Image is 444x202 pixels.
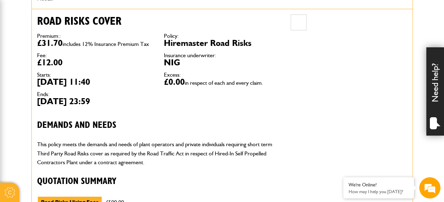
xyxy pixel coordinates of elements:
em: Start Chat [96,155,128,165]
img: d_20077148190_company_1631870298795_20077148190 [12,39,30,49]
dd: £31.70 [37,39,153,47]
dd: £12.00 [37,58,153,67]
dd: Hiremaster Road Risks [164,39,280,47]
dt: Policy: [164,33,280,39]
div: We're Online! [349,182,409,188]
h3: Quotation Summary [37,176,280,187]
p: How may I help you today? [349,189,409,194]
input: Enter your email address [9,86,129,102]
dd: [DATE] 23:59 [37,97,153,106]
dt: Starts: [37,72,153,78]
input: Enter your last name [9,65,129,81]
dt: Insurance underwriter: [164,53,280,58]
dt: Premium:: [37,33,153,39]
dt: Ends: [37,91,153,97]
span: includes 12% Insurance Premium Tax [63,41,149,47]
dt: Excess: [164,72,280,78]
h2: Road risks cover [37,14,280,28]
div: Chat with us now [37,40,119,49]
dd: £0.00 [164,78,280,86]
span: in respect of each and every claim. [185,79,263,86]
div: Minimize live chat window [116,4,133,20]
input: Enter your phone number [9,107,129,123]
textarea: Type your message and hit 'Enter' [9,128,129,153]
dd: [DATE] 11:40 [37,78,153,86]
p: This policy meets the demands and needs of plant operators and private individuals requiring shor... [37,140,280,167]
div: Need help? [426,47,444,136]
dd: NIG [164,58,280,67]
dt: Fee: [37,53,153,58]
h3: Demands and needs [37,120,280,131]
